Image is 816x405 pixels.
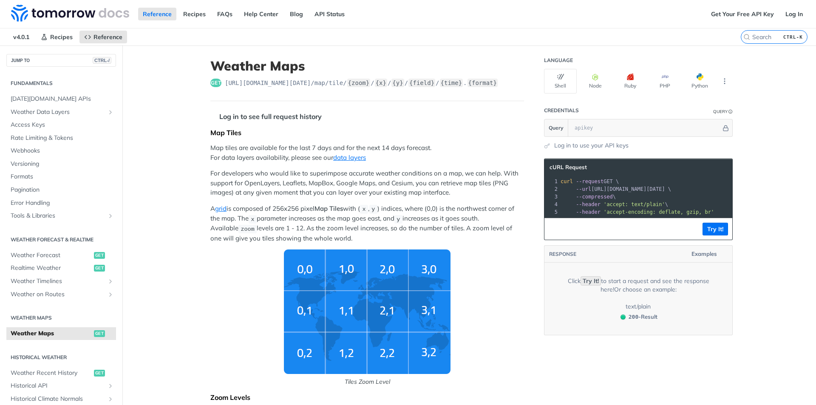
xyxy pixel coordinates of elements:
[603,201,665,207] span: 'accept: text/plain'
[362,206,365,212] span: x
[6,380,116,392] a: Historical APIShow subpages for Historical API
[94,265,105,272] span: get
[107,109,114,116] button: Show subpages for Weather Data Layers
[210,128,524,137] div: Map Tiles
[94,330,105,337] span: get
[6,354,116,361] h2: Historical Weather
[408,79,435,87] label: {field}
[6,184,116,196] a: Pagination
[11,5,129,22] img: Tomorrow.io Weather API Docs
[6,158,116,170] a: Versioning
[544,208,559,216] div: 5
[284,249,450,374] img: weather-grid-map.png
[629,314,638,320] span: 200
[626,302,651,311] div: text/plain
[107,212,114,219] button: Show subpages for Tools & Libraries
[561,178,573,184] span: curl
[614,69,646,93] button: Ruby
[11,160,114,168] span: Versioning
[11,147,114,155] span: Webhooks
[210,249,524,386] span: Tiles Zoom Level
[93,33,122,41] span: Reference
[713,108,728,115] div: Query
[225,79,498,87] span: https://api.tomorrow.io/v4/map/tile/{zoom}/{x}/{y}/{field}/{time}.{format}
[576,178,603,184] span: --request
[549,223,561,235] button: Copy to clipboard
[691,250,717,258] span: Examples
[210,143,524,162] p: Map tiles are available for the last 7 days and for the next 14 days forecast. For data layers av...
[6,93,116,105] a: [DATE][DOMAIN_NAME] APIs
[6,54,116,67] button: JUMP TOCTRL-/
[11,251,92,260] span: Weather Forecast
[94,252,105,259] span: get
[11,264,92,272] span: Realtime Weather
[743,34,750,40] svg: Search
[576,209,601,215] span: --header
[94,370,105,377] span: get
[397,216,400,222] span: y
[544,69,577,93] button: Shell
[576,194,613,200] span: --compressed
[36,31,77,43] a: Recipes
[178,8,210,20] a: Recipes
[629,313,657,321] span: - Result
[210,79,221,87] span: get
[570,119,721,136] input: apikey
[11,212,105,220] span: Tools & Libraries
[579,69,612,93] button: Node
[544,178,559,185] div: 1
[6,106,116,119] a: Weather Data LayersShow subpages for Weather Data Layers
[241,226,254,232] span: zoom
[239,8,283,20] a: Help Center
[781,33,805,41] kbd: CTRL-K
[6,197,116,210] a: Error Handling
[6,367,116,380] a: Weather Recent Historyget
[107,396,114,402] button: Show subpages for Historical Climate Normals
[11,108,105,116] span: Weather Data Layers
[781,8,807,20] a: Log In
[6,262,116,275] a: Realtime Weatherget
[210,58,524,74] h1: Weather Maps
[721,77,728,85] svg: More ellipsis
[440,79,463,87] label: {time}
[544,185,559,193] div: 2
[11,382,105,390] span: Historical API
[6,79,116,87] h2: Fundamentals
[576,201,601,207] span: --header
[649,69,681,93] button: PHP
[6,314,116,322] h2: Weather Maps
[6,119,116,131] a: Access Keys
[11,121,114,129] span: Access Keys
[706,8,779,20] a: Get Your Free API Key
[549,250,577,258] button: RESPONSE
[6,327,116,340] a: Weather Mapsget
[11,395,105,403] span: Historical Climate Normals
[93,57,111,64] span: CTRL-/
[79,31,127,43] a: Reference
[11,134,114,142] span: Rate Limiting & Tokens
[333,153,366,161] a: data layers
[467,79,498,87] label: {format}
[6,210,116,222] a: Tools & LibrariesShow subpages for Tools & Libraries
[544,201,559,208] div: 4
[138,8,176,20] a: Reference
[550,164,587,171] span: cURL Request
[561,178,619,184] span: GET \
[50,33,73,41] span: Recipes
[6,249,116,262] a: Weather Forecastget
[576,186,591,192] span: --url
[8,31,34,43] span: v4.0.1
[713,108,733,115] div: QueryInformation
[107,278,114,285] button: Show subpages for Weather Timelines
[310,8,349,20] a: API Status
[683,69,716,93] button: Python
[251,216,254,222] span: x
[391,79,404,87] label: {y}
[11,290,105,299] span: Weather on Routes
[107,382,114,389] button: Show subpages for Historical API
[544,57,573,64] div: Language
[11,199,114,207] span: Error Handling
[210,169,524,198] p: For developers who would like to superimpose accurate weather conditions on a map, we can help. W...
[371,206,375,212] span: y
[210,393,524,402] div: Zoom Levels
